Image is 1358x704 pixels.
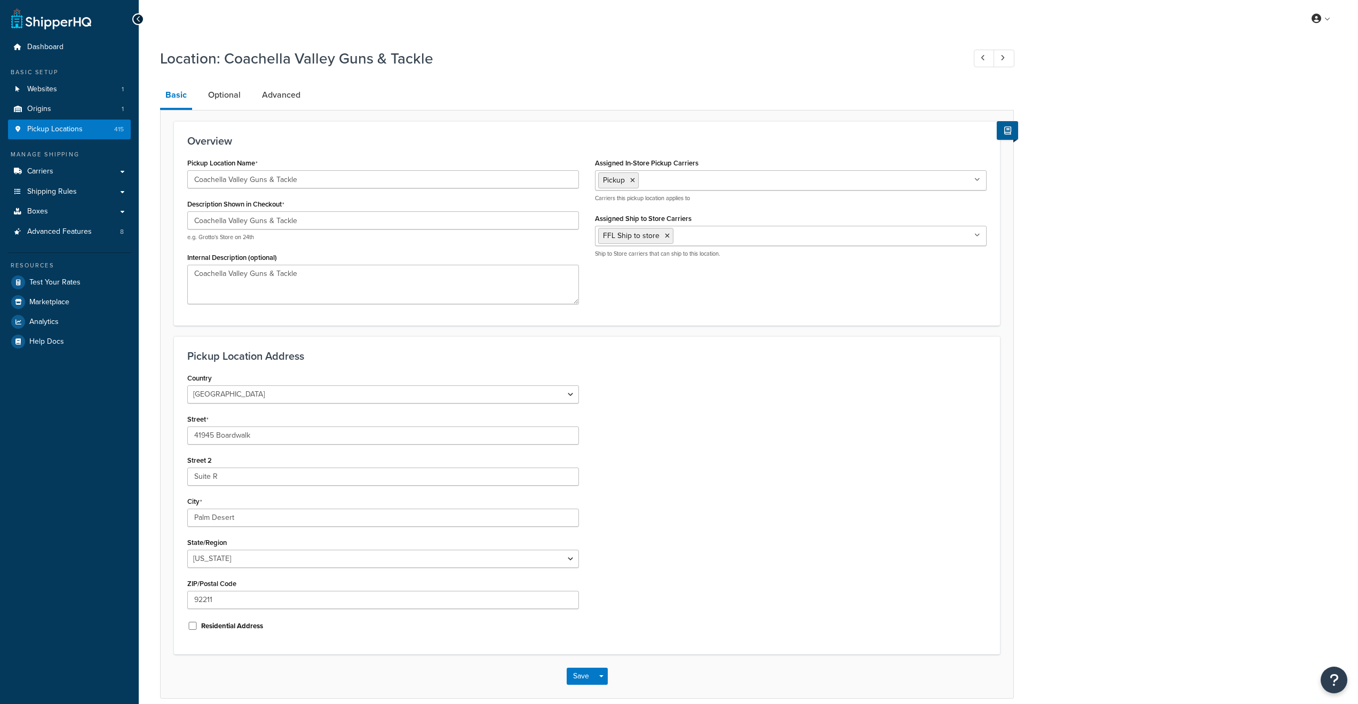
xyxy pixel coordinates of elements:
[27,105,51,114] span: Origins
[8,332,131,351] a: Help Docs
[8,261,131,270] div: Resources
[8,312,131,331] a: Analytics
[29,318,59,327] span: Analytics
[187,135,987,147] h3: Overview
[595,159,698,167] label: Assigned In-Store Pickup Carriers
[187,265,579,304] textarea: Coachella Valley Guns & Tackle
[1321,667,1347,693] button: Open Resource Center
[997,121,1018,140] button: Show Help Docs
[8,162,131,181] a: Carriers
[187,539,227,547] label: State/Region
[27,187,77,196] span: Shipping Rules
[160,82,192,110] a: Basic
[27,227,92,236] span: Advanced Features
[29,298,69,307] span: Marketplace
[187,159,258,168] label: Pickup Location Name
[8,120,131,139] li: Pickup Locations
[603,175,625,186] span: Pickup
[160,48,954,69] h1: Location: Coachella Valley Guns & Tackle
[8,37,131,57] a: Dashboard
[187,350,987,362] h3: Pickup Location Address
[122,85,124,94] span: 1
[27,85,57,94] span: Websites
[29,278,81,287] span: Test Your Rates
[29,337,64,346] span: Help Docs
[187,497,202,506] label: City
[595,194,987,202] p: Carriers this pickup location applies to
[187,374,212,382] label: Country
[8,80,131,99] a: Websites1
[8,292,131,312] a: Marketplace
[187,233,579,241] p: e.g. Grotto's Store on 24th
[27,207,48,216] span: Boxes
[27,167,53,176] span: Carriers
[114,125,124,134] span: 415
[567,668,595,685] button: Save
[8,80,131,99] li: Websites
[257,82,306,108] a: Advanced
[187,580,236,588] label: ZIP/Postal Code
[8,222,131,242] a: Advanced Features8
[595,250,987,258] p: Ship to Store carriers that can ship to this location.
[8,68,131,77] div: Basic Setup
[201,621,263,631] label: Residential Address
[8,99,131,119] a: Origins1
[8,182,131,202] a: Shipping Rules
[994,50,1014,67] a: Next Record
[8,150,131,159] div: Manage Shipping
[8,273,131,292] a: Test Your Rates
[122,105,124,114] span: 1
[8,99,131,119] li: Origins
[187,415,209,424] label: Street
[203,82,246,108] a: Optional
[120,227,124,236] span: 8
[27,125,83,134] span: Pickup Locations
[603,230,660,241] span: FFL Ship to store
[187,200,284,209] label: Description Shown in Checkout
[595,215,692,223] label: Assigned Ship to Store Carriers
[187,254,277,262] label: Internal Description (optional)
[8,120,131,139] a: Pickup Locations415
[8,222,131,242] li: Advanced Features
[974,50,995,67] a: Previous Record
[27,43,63,52] span: Dashboard
[8,202,131,222] a: Boxes
[187,456,212,464] label: Street 2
